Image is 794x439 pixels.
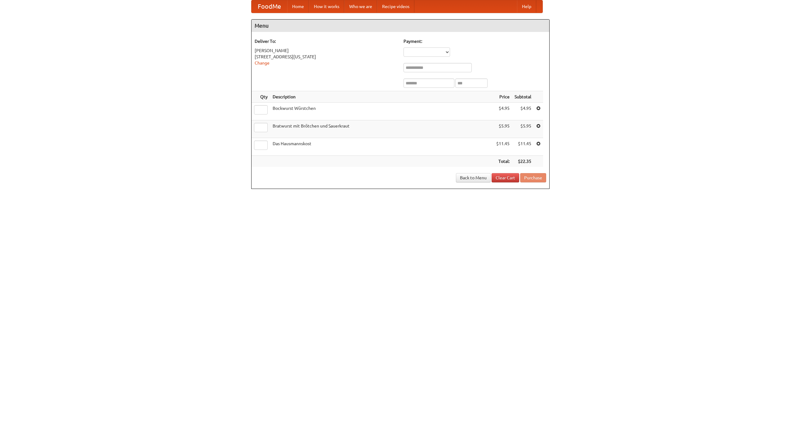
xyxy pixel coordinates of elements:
[494,120,512,138] td: $5.95
[255,38,397,44] h5: Deliver To:
[494,103,512,120] td: $4.95
[517,0,536,13] a: Help
[255,60,270,65] a: Change
[344,0,377,13] a: Who we are
[252,0,287,13] a: FoodMe
[494,138,512,156] td: $11.45
[494,91,512,103] th: Price
[492,173,519,182] a: Clear Cart
[456,173,491,182] a: Back to Menu
[377,0,414,13] a: Recipe videos
[512,120,534,138] td: $5.95
[512,138,534,156] td: $11.45
[270,138,494,156] td: Das Hausmannskost
[494,156,512,167] th: Total:
[520,173,546,182] button: Purchase
[252,20,549,32] h4: Menu
[512,156,534,167] th: $22.35
[404,38,546,44] h5: Payment:
[309,0,344,13] a: How it works
[287,0,309,13] a: Home
[255,54,397,60] div: [STREET_ADDRESS][US_STATE]
[512,91,534,103] th: Subtotal
[252,91,270,103] th: Qty
[270,91,494,103] th: Description
[270,103,494,120] td: Bockwurst Würstchen
[270,120,494,138] td: Bratwurst mit Brötchen und Sauerkraut
[255,47,397,54] div: [PERSON_NAME]
[512,103,534,120] td: $4.95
